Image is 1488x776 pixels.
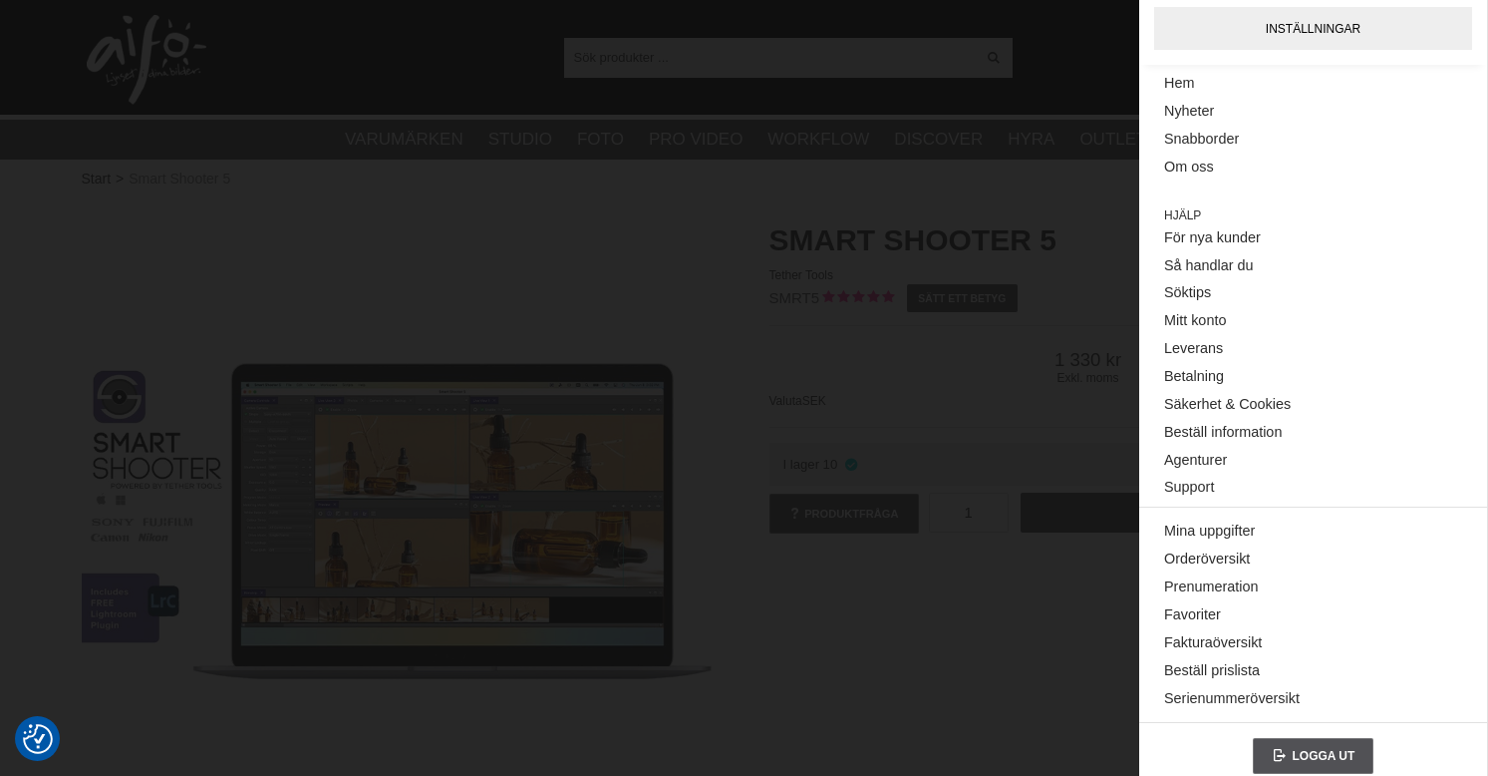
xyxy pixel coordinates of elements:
img: logo.png [87,15,206,105]
a: Agenturer [1164,447,1462,475]
a: Prenumeration [1164,574,1462,601]
div: Kundbetyg: 5.00 [819,288,894,309]
a: Betalning [1164,363,1462,391]
i: I lager [842,457,859,472]
a: Så handlar du [1164,251,1462,279]
a: För nya kunder [1164,224,1462,252]
a: Hem [1164,70,1462,98]
a: Varumärken [345,127,463,153]
span: 1 330 [769,349,1407,371]
a: Workflow [767,127,869,153]
span: SEK [802,394,826,408]
span: Smart Shooter 5 [129,169,230,190]
a: Orderöversikt [1164,546,1462,574]
a: Outlet [1079,127,1146,153]
a: Mitt konto [1164,307,1462,335]
a: Logga ut [1253,738,1374,774]
input: Sök produkter ... [564,42,976,72]
a: Inställningar [1154,7,1472,50]
span: 10 [823,457,838,472]
a: Serienummeröversikt [1164,684,1462,712]
a: Discover [894,127,983,153]
span: Hjälp [1164,206,1462,224]
button: Samtyckesinställningar [23,721,53,757]
a: Mina uppgifter [1164,518,1462,546]
span: Logga ut [1292,749,1354,763]
span: > [116,169,124,190]
span: Exkl. moms [769,371,1407,385]
a: Snabborder [1164,126,1462,154]
span: SMRT5 [769,289,820,306]
a: Start [82,169,112,190]
span: Valuta [769,394,802,408]
a: Om oss [1164,154,1462,182]
a: Beställ information [1164,419,1462,447]
img: Revisit consent button [23,724,53,754]
h1: Smart Shooter 5 [769,219,1407,261]
a: Beställ prislista [1164,657,1462,685]
a: Hyra [1008,127,1054,153]
a: Foto [577,127,624,153]
a: Nyheter [1164,98,1462,126]
a: Produktfråga [769,494,919,534]
a: Fakturaöversikt [1164,629,1462,657]
a: Säkerhet & Cookies [1164,391,1462,419]
a: Sätt ett betyg [907,284,1018,312]
a: Favoriter [1164,601,1462,629]
span: I lager [782,457,819,472]
a: Pro Video [649,127,743,153]
a: Söktips [1164,279,1462,307]
span: Tether Tools [769,268,833,282]
a: Köp [1021,493,1300,533]
a: Support [1164,474,1462,502]
a: Leverans [1164,335,1462,363]
a: Studio [488,127,552,153]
